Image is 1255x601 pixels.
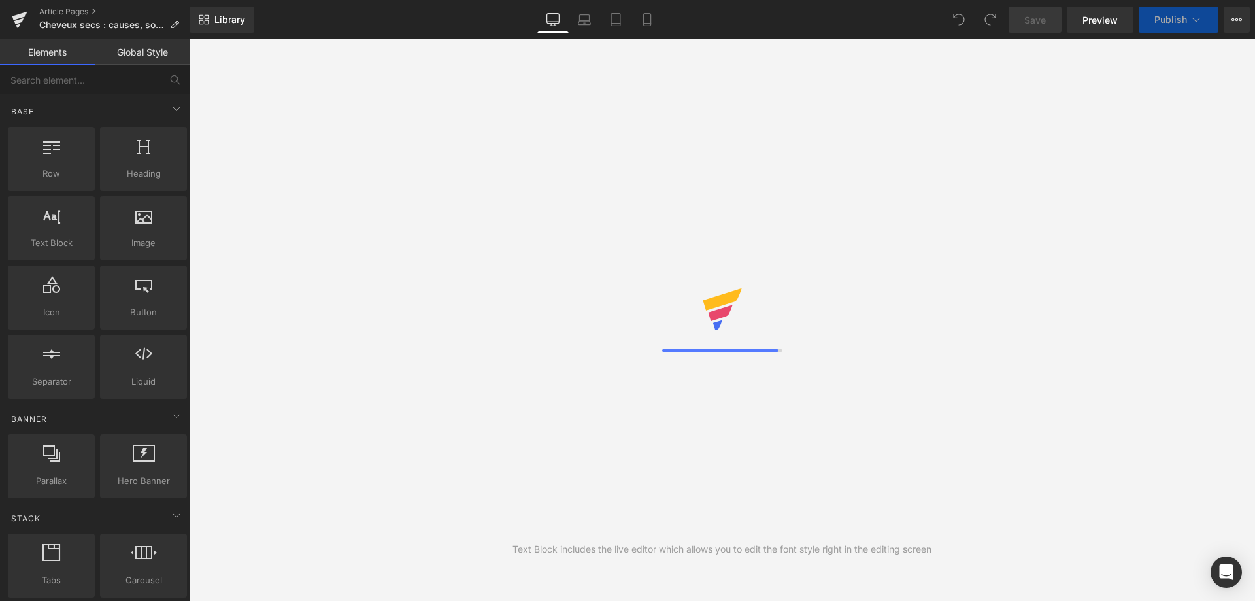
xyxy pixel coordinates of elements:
button: Publish [1139,7,1218,33]
span: Save [1024,13,1046,27]
a: Tablet [600,7,631,33]
span: Liquid [104,375,183,388]
button: Redo [977,7,1003,33]
span: Stack [10,512,42,524]
span: Button [104,305,183,319]
span: Preview [1082,13,1118,27]
span: Row [12,167,91,180]
span: Carousel [104,574,183,587]
span: Separator [12,375,91,388]
a: Article Pages [39,7,190,17]
span: Hero Banner [104,474,183,488]
span: Text Block [12,236,91,250]
a: Global Style [95,39,190,65]
a: Desktop [537,7,569,33]
span: Library [214,14,245,26]
a: Preview [1067,7,1133,33]
div: Open Intercom Messenger [1211,557,1242,588]
span: Cheveux secs : causes, solutions efficaces et conseils d’expert [39,20,165,30]
span: Parallax [12,474,91,488]
button: Undo [946,7,972,33]
a: Mobile [631,7,663,33]
span: Base [10,105,35,118]
div: Text Block includes the live editor which allows you to edit the font style right in the editing ... [512,542,931,557]
span: Banner [10,413,48,425]
a: Laptop [569,7,600,33]
span: Image [104,236,183,250]
a: New Library [190,7,254,33]
span: Heading [104,167,183,180]
span: Tabs [12,574,91,587]
span: Publish [1154,14,1187,25]
span: Icon [12,305,91,319]
button: More [1224,7,1250,33]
